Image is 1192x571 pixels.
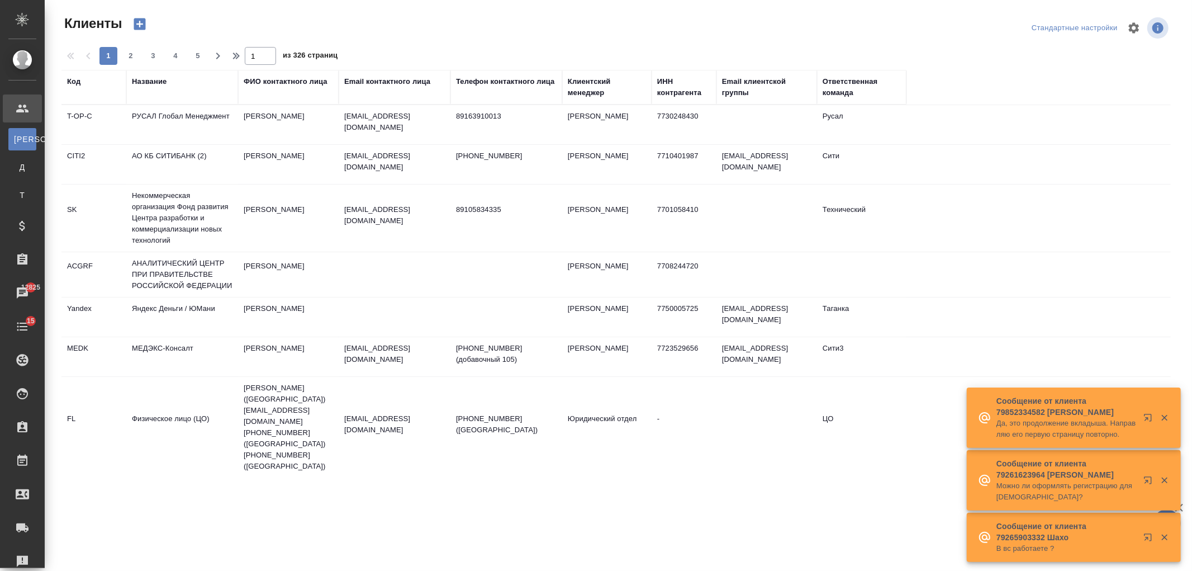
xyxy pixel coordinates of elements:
[823,76,901,98] div: Ответственная команда
[344,76,430,87] div: Email контактного лица
[8,128,36,150] a: [PERSON_NAME]
[716,337,817,376] td: [EMAIL_ADDRESS][DOMAIN_NAME]
[61,199,126,238] td: SK
[1147,17,1171,39] span: Посмотреть информацию
[122,47,140,65] button: 2
[652,199,716,238] td: 7701058410
[1029,20,1120,37] div: split button
[1137,469,1163,496] button: Открыть в новой вкладке
[14,134,31,145] span: [PERSON_NAME]
[167,50,184,62] span: 4
[238,377,339,478] td: [PERSON_NAME] ([GEOGRAPHIC_DATA]) [EMAIL_ADDRESS][DOMAIN_NAME] [PHONE_NUMBER] ([GEOGRAPHIC_DATA])...
[1137,407,1163,433] button: Открыть в новой вкладке
[126,145,238,184] td: АО КБ СИТИБАНК (2)
[283,49,338,65] span: из 326 страниц
[817,199,906,238] td: Технический
[652,337,716,376] td: 7723529656
[657,76,711,98] div: ИНН контрагента
[562,337,652,376] td: [PERSON_NAME]
[238,105,339,144] td: [PERSON_NAME]
[144,47,162,65] button: 3
[456,413,557,436] p: [PHONE_NUMBER] ([GEOGRAPHIC_DATA])
[344,204,445,226] p: [EMAIL_ADDRESS][DOMAIN_NAME]
[652,105,716,144] td: 7730248430
[3,313,42,341] a: 15
[568,76,646,98] div: Клиентский менеджер
[61,337,126,376] td: MEDK
[344,111,445,133] p: [EMAIL_ADDRESS][DOMAIN_NAME]
[189,50,207,62] span: 5
[61,255,126,294] td: ACGRF
[126,298,238,337] td: Яндекс Деньги / ЮМани
[61,298,126,337] td: Yandex
[1137,526,1163,553] button: Открыть в новой вкладке
[61,408,126,447] td: FL
[996,480,1136,503] p: Можно ли оформлять регистрацию для [DEMOGRAPHIC_DATA]?
[996,418,1136,440] p: Да, это продолжение вкладыша. Направляю его первую страницу повторно.
[562,105,652,144] td: [PERSON_NAME]
[817,408,906,447] td: ЦО
[238,337,339,376] td: [PERSON_NAME]
[15,282,47,293] span: 12825
[652,408,716,447] td: -
[238,145,339,184] td: [PERSON_NAME]
[61,15,122,32] span: Клиенты
[3,279,42,307] a: 12825
[652,145,716,184] td: 7710401987
[456,76,555,87] div: Телефон контактного лица
[14,162,31,173] span: Д
[14,190,31,201] span: Т
[126,252,238,297] td: АНАЛИТИЧЕСКИЙ ЦЕНТР ПРИ ПРАВИТЕЛЬСТВЕ РОССИЙСКОЙ ФЕДЕРАЦИИ
[344,343,445,365] p: [EMAIL_ADDRESS][DOMAIN_NAME]
[126,185,238,252] td: Некоммерческая организация Фонд развития Центра разработки и коммерциализации новых технологий
[817,105,906,144] td: Русал
[996,543,1136,554] p: В вс работаете ?
[8,184,36,206] a: Т
[20,315,41,327] span: 15
[817,145,906,184] td: Сити
[817,298,906,337] td: Таганка
[238,199,339,238] td: [PERSON_NAME]
[716,298,817,337] td: [EMAIL_ADDRESS][DOMAIN_NAME]
[1120,15,1147,41] span: Настроить таблицу
[1153,413,1176,423] button: Закрыть
[996,458,1136,480] p: Сообщение от клиента 79261623964 [PERSON_NAME]
[132,76,167,87] div: Название
[167,47,184,65] button: 4
[456,343,557,365] p: [PHONE_NUMBER] (добавочный 105)
[8,156,36,178] a: Д
[244,76,327,87] div: ФИО контактного лица
[61,145,126,184] td: CITI2
[996,521,1136,543] p: Сообщение от клиента 79265903332 Шахо
[562,408,652,447] td: Юридический отдел
[817,337,906,376] td: Сити3
[456,204,557,215] p: 89105834335
[126,337,238,376] td: МЕДЭКС-Консалт
[722,76,811,98] div: Email клиентской группы
[1153,532,1176,542] button: Закрыть
[67,76,80,87] div: Код
[238,255,339,294] td: [PERSON_NAME]
[562,298,652,337] td: [PERSON_NAME]
[126,408,238,447] td: Физическое лицо (ЦО)
[122,50,140,62] span: 2
[344,150,445,173] p: [EMAIL_ADDRESS][DOMAIN_NAME]
[562,255,652,294] td: [PERSON_NAME]
[126,15,153,34] button: Создать
[61,105,126,144] td: T-OP-C
[1153,475,1176,485] button: Закрыть
[562,145,652,184] td: [PERSON_NAME]
[716,145,817,184] td: [EMAIL_ADDRESS][DOMAIN_NAME]
[238,298,339,337] td: [PERSON_NAME]
[126,105,238,144] td: РУСАЛ Глобал Менеджмент
[344,413,445,436] p: [EMAIL_ADDRESS][DOMAIN_NAME]
[652,255,716,294] td: 7708244720
[456,150,557,162] p: [PHONE_NUMBER]
[144,50,162,62] span: 3
[652,298,716,337] td: 7750005725
[189,47,207,65] button: 5
[996,395,1136,418] p: Сообщение от клиента 79852334582 [PERSON_NAME]
[562,199,652,238] td: [PERSON_NAME]
[456,111,557,122] p: 89163910013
